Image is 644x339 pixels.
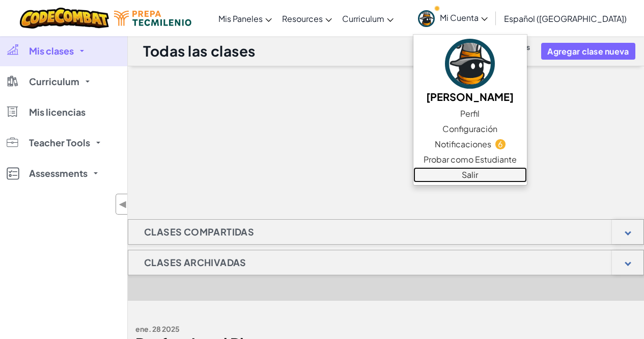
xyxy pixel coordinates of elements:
h1: Clases Archivadas [128,250,262,275]
span: ◀ [119,197,127,212]
img: Tecmilenio logo [114,11,191,26]
span: Curriculum [29,77,79,86]
a: Resources [277,5,337,32]
img: avatar [418,10,435,27]
a: Notificaciones6 [413,137,527,152]
a: Mi Cuenta [413,2,493,34]
span: Mis Paneles [218,13,263,24]
span: Mi Cuenta [440,12,488,23]
span: Mis licencias [29,108,86,117]
a: [PERSON_NAME] [413,37,527,106]
button: Agregar clase nueva [541,43,635,60]
h1: Clases compartidas [128,219,270,245]
span: Español ([GEOGRAPHIC_DATA]) [504,13,627,24]
img: CodeCombat logo [20,8,109,29]
h1: Todas las clases [143,41,256,61]
a: Curriculum [337,5,399,32]
span: Teacher Tools [29,138,90,147]
a: Perfil [413,106,527,121]
span: Mis clases [29,46,74,56]
img: avatar [445,39,495,89]
span: Assessments [29,169,88,178]
a: Configuración [413,121,527,137]
a: Probar como Estudiante [413,152,527,167]
span: 6 [495,139,505,149]
a: Español ([GEOGRAPHIC_DATA]) [499,5,632,32]
span: Resources [282,13,323,24]
a: Salir [413,167,527,182]
span: Curriculum [342,13,384,24]
div: ene. 28 2025 [135,322,418,336]
h5: [PERSON_NAME] [424,89,517,105]
span: Notificaciones [435,138,491,150]
a: Mis Paneles [213,5,277,32]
